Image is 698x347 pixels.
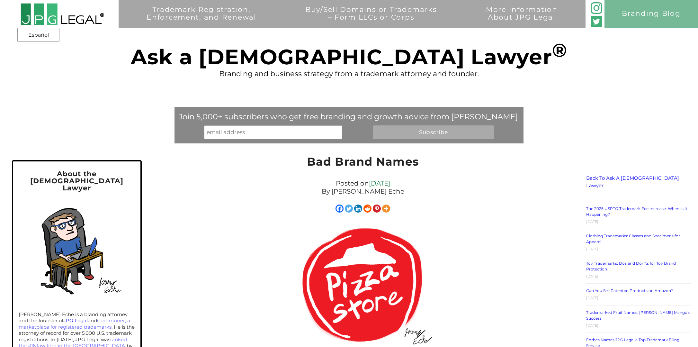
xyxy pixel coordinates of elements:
a: Facebook [336,205,344,213]
time: [DATE] [586,323,598,328]
img: 2016-logo-black-letters-3-r.png [20,3,104,26]
a: Español [19,29,58,41]
a: Toy Trademarks: Dos and Don’ts for Toy Brand Protection [586,261,676,271]
a: Can You Sell Patented Products on Amazon? [586,288,673,293]
a: Clothing Trademarks: Classes and Specimens for Apparel [586,233,680,244]
div: Posted on [210,178,517,197]
span: About the [DEMOGRAPHIC_DATA] Lawyer [30,169,123,192]
time: [DATE] [586,219,598,224]
h1: Bad Brand Names [210,155,517,171]
a: Trademarked Fruit Names: [PERSON_NAME] Mango’s Success [586,310,690,321]
a: More InformationAbout JPG Legal [465,6,578,34]
img: Twitter_Social_Icon_Rounded_Square_Color-mid-green3-90.png [591,16,602,27]
a: Linkedin [354,205,362,213]
p: By [PERSON_NAME] Eche [213,187,514,196]
a: Back To Ask A [DEMOGRAPHIC_DATA] Lawyer [586,175,679,188]
time: [DATE] [586,274,598,279]
a: Twitter [345,205,353,213]
img: Self-portrait of Jeremy in his home office. [24,197,129,302]
time: [DATE] [586,296,598,300]
time: [DATE] [586,247,598,251]
a: Communer, a marketplace for registered trademarks [19,317,130,330]
a: Reddit [363,205,371,213]
a: More [382,205,390,213]
a: Buy/Sell Domains or Trademarks– Form LLCs or Corps [284,6,458,34]
input: email address [204,125,342,139]
a: JPG Legal [63,317,88,324]
a: The 2025 USPTO Trademark Fee Increase: When Is It Happening? [586,206,687,217]
a: [DATE] [369,179,390,187]
img: glyph-logo_May2016-green3-90.png [591,2,602,14]
input: Subscribe [373,125,494,139]
a: Trademark Registration,Enforcement, and Renewal [126,6,277,34]
a: Pinterest [373,205,381,213]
